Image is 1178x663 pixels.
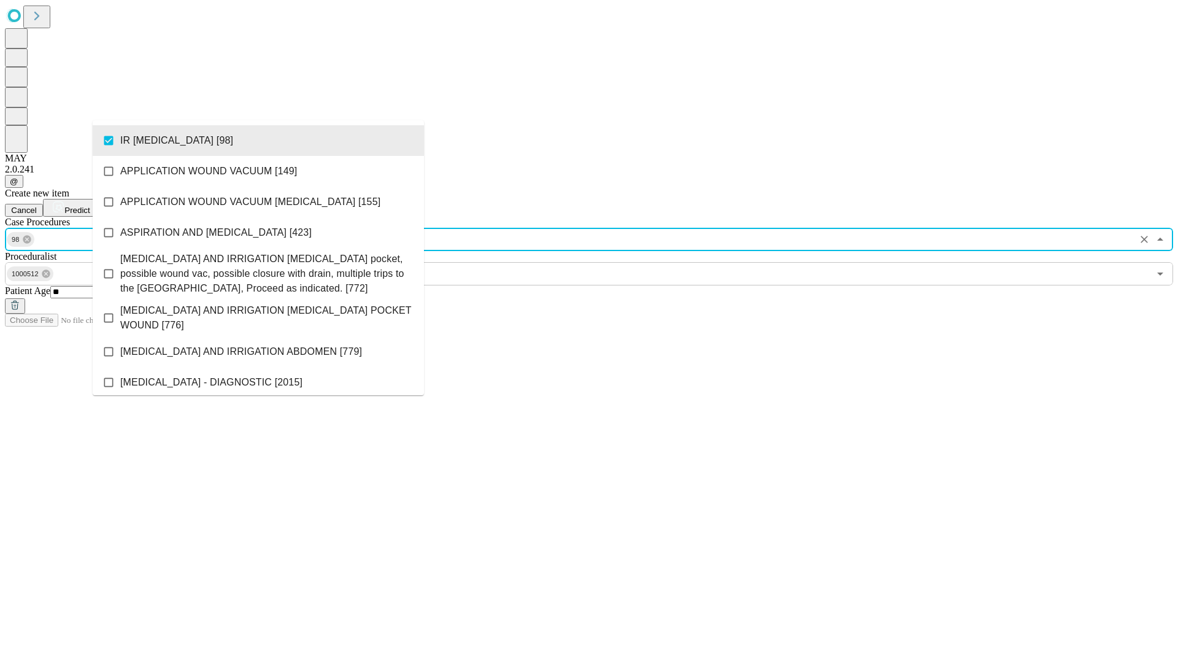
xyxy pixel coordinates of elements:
[7,233,25,247] span: 98
[1152,231,1169,248] button: Close
[43,199,99,217] button: Predict
[5,188,69,198] span: Create new item
[10,177,18,186] span: @
[7,232,34,247] div: 98
[5,251,56,262] span: Proceduralist
[5,285,50,296] span: Patient Age
[120,225,312,240] span: ASPIRATION AND [MEDICAL_DATA] [423]
[5,153,1173,164] div: MAY
[120,133,233,148] span: IR [MEDICAL_DATA] [98]
[120,164,297,179] span: APPLICATION WOUND VACUUM [149]
[120,344,362,359] span: [MEDICAL_DATA] AND IRRIGATION ABDOMEN [779]
[5,164,1173,175] div: 2.0.241
[5,204,43,217] button: Cancel
[1136,231,1153,248] button: Clear
[1152,265,1169,282] button: Open
[120,252,414,296] span: [MEDICAL_DATA] AND IRRIGATION [MEDICAL_DATA] pocket, possible wound vac, possible closure with dr...
[120,195,380,209] span: APPLICATION WOUND VACUUM [MEDICAL_DATA] [155]
[5,217,70,227] span: Scheduled Procedure
[120,375,302,390] span: [MEDICAL_DATA] - DIAGNOSTIC [2015]
[11,206,37,215] span: Cancel
[5,175,23,188] button: @
[64,206,90,215] span: Predict
[120,303,414,333] span: [MEDICAL_DATA] AND IRRIGATION [MEDICAL_DATA] POCKET WOUND [776]
[7,267,44,281] span: 1000512
[7,266,53,281] div: 1000512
